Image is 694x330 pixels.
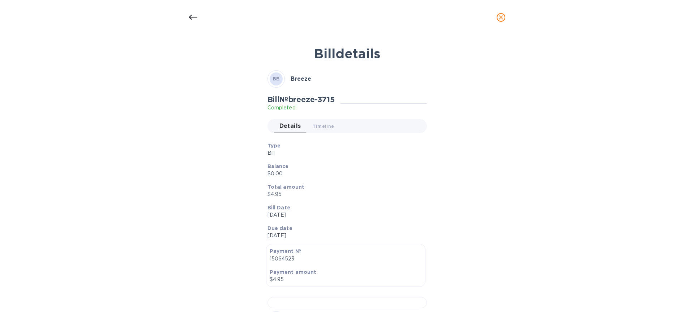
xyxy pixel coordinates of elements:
[267,211,421,219] p: [DATE]
[267,170,421,177] p: $0.00
[270,276,422,283] p: $4.95
[267,143,281,149] b: Type
[267,104,335,112] p: Completed
[273,76,279,82] b: BE
[270,255,422,263] p: 15064523
[291,75,311,82] b: Breeze
[267,149,421,157] p: Bill
[267,225,292,231] b: Due date
[313,122,334,130] span: Timeline
[267,95,335,104] h2: Bill № breeze-3715
[270,248,301,254] b: Payment №
[279,121,301,131] span: Details
[267,163,289,169] b: Balance
[314,46,380,62] b: Bill details
[291,311,372,320] a: Payment № 15064523
[492,9,510,26] button: close
[267,184,305,190] b: Total amount
[267,232,421,239] p: [DATE]
[267,205,290,210] b: Bill Date
[267,191,421,198] p: $4.95
[270,269,317,275] b: Payment amount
